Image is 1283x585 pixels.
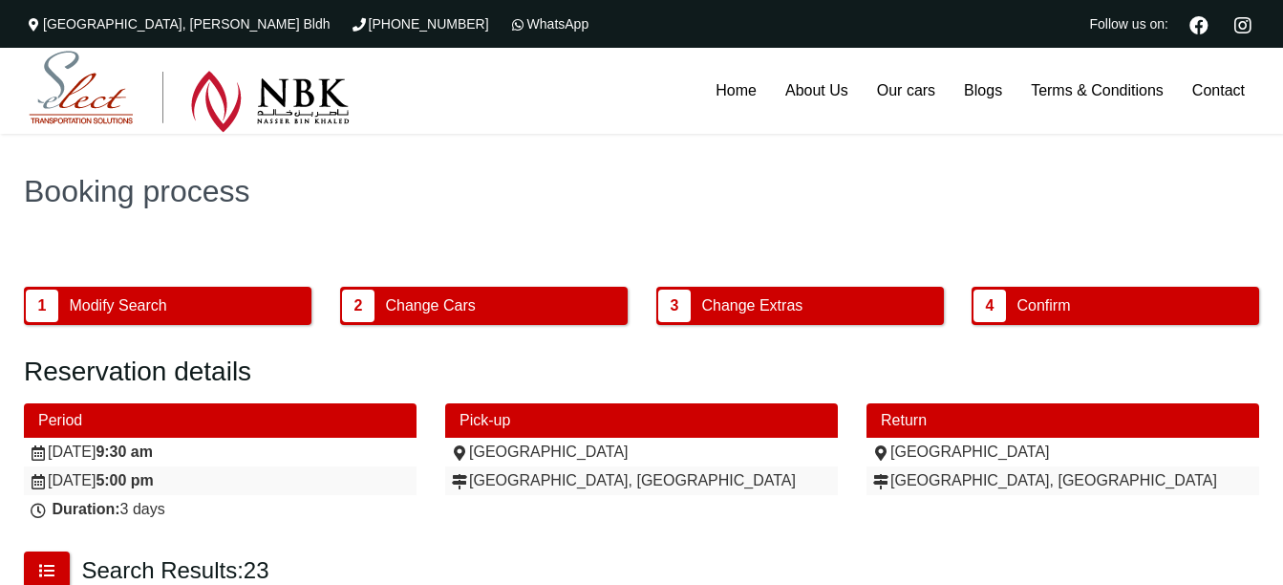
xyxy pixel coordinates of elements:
[950,48,1016,134] a: Blogs
[866,403,1259,438] div: Return
[29,443,412,462] div: [DATE]
[1182,13,1216,34] a: Facebook
[450,471,833,490] div: [GEOGRAPHIC_DATA], [GEOGRAPHIC_DATA]
[871,443,1254,462] div: [GEOGRAPHIC_DATA]
[342,290,374,322] span: 2
[340,287,628,325] button: 2 Change Cars
[1178,48,1259,134] a: Contact
[96,472,153,488] strong: 5:00 pm
[508,16,589,32] a: WhatsApp
[350,16,489,32] a: [PHONE_NUMBER]
[24,356,1259,388] h2: Reservation details
[863,48,950,134] a: Our cars
[1011,288,1078,324] span: Confirm
[695,288,809,324] span: Change Extras
[378,288,481,324] span: Change Cars
[972,287,1259,325] button: 4 Confirm
[871,471,1254,490] div: [GEOGRAPHIC_DATA], [GEOGRAPHIC_DATA]
[244,557,269,583] span: 23
[29,500,412,519] div: 3 days
[771,48,863,134] a: About Us
[24,403,417,438] div: Period
[658,290,691,322] span: 3
[26,290,58,322] span: 1
[1016,48,1178,134] a: Terms & Conditions
[62,288,173,324] span: Modify Search
[450,443,833,462] div: [GEOGRAPHIC_DATA]
[52,501,119,517] strong: Duration:
[81,556,268,585] h3: Search Results:
[973,290,1006,322] span: 4
[24,176,1259,206] h1: Booking process
[96,444,153,460] strong: 9:30 am
[656,287,944,325] button: 3 Change Extras
[1226,13,1259,34] a: Instagram
[445,403,838,438] div: Pick-up
[29,51,350,133] img: Select Rent a Car
[29,471,412,490] div: [DATE]
[24,287,311,325] button: 1 Modify Search
[701,48,771,134] a: Home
